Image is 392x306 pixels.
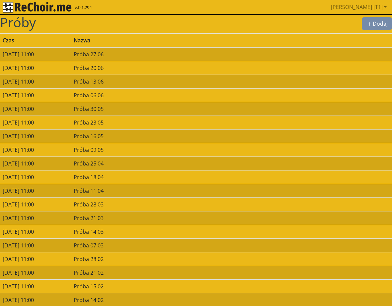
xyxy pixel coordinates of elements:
td: Próba 11.04 [71,184,392,198]
img: rekłajer mi [3,2,71,13]
td: Próba 07.03 [71,239,392,252]
td: Próba 09.05 [71,143,392,157]
td: Próba 21.02 [71,266,392,280]
td: Próba 06.06 [71,89,392,102]
td: Próba 21.03 [71,211,392,225]
td: Próba 14.03 [71,225,392,239]
td: Próba 18.04 [71,170,392,184]
svg: plus [366,21,373,27]
a: [PERSON_NAME] [T1] [328,0,389,14]
button: plusDodaj [362,17,392,30]
td: Próba 28.02 [71,252,392,266]
div: Czas [3,36,68,44]
span: v.0.1.294 [75,4,92,11]
td: Próba 13.06 [71,75,392,89]
td: Próba 23.05 [71,116,392,130]
td: Próba 15.02 [71,280,392,293]
td: Próba 25.04 [71,157,392,170]
td: Próba 28.03 [71,198,392,211]
td: Próba 20.06 [71,61,392,75]
td: Próba 27.06 [71,47,392,61]
td: Próba 30.05 [71,102,392,116]
div: Nazwa [74,36,389,44]
td: Próba 16.05 [71,130,392,143]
